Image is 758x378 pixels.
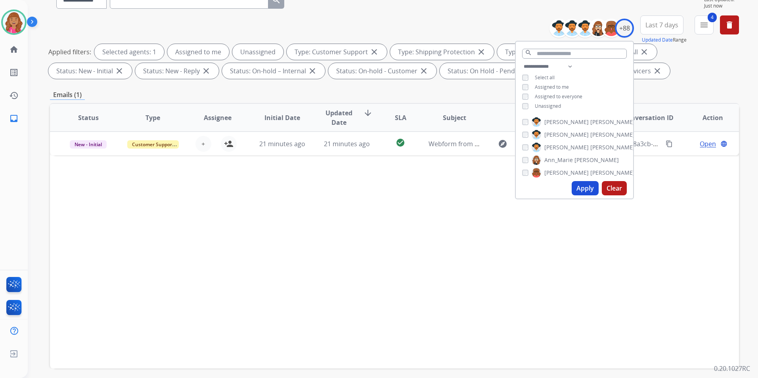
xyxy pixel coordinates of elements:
[419,66,429,76] mat-icon: close
[443,113,466,122] span: Subject
[525,49,532,56] mat-icon: search
[590,118,635,126] span: [PERSON_NAME]
[328,63,436,79] div: Status: On-hold - Customer
[653,66,662,76] mat-icon: close
[574,156,619,164] span: [PERSON_NAME]
[642,36,687,43] span: Range
[9,45,19,54] mat-icon: home
[264,113,300,122] span: Initial Date
[544,156,573,164] span: Ann_Marie
[704,3,739,9] span: Just now
[48,47,91,57] p: Applied filters:
[135,63,219,79] div: Status: New - Reply
[725,20,734,30] mat-icon: delete
[369,47,379,57] mat-icon: close
[699,20,709,30] mat-icon: menu
[666,140,673,147] mat-icon: content_copy
[535,93,582,100] span: Assigned to everyone
[9,91,19,100] mat-icon: history
[127,140,179,149] span: Customer Support
[50,90,85,100] p: Emails (1)
[615,19,634,38] div: +88
[639,47,649,57] mat-icon: close
[390,44,494,60] div: Type: Shipping Protection
[321,108,357,127] span: Updated Date
[429,139,608,148] span: Webform from [EMAIL_ADDRESS][DOMAIN_NAME] on [DATE]
[232,44,283,60] div: Unassigned
[645,23,678,27] span: Last 7 days
[3,11,25,33] img: avatar
[259,139,305,148] span: 21 minutes ago
[395,113,406,122] span: SLA
[602,181,627,195] button: Clear
[674,104,739,132] th: Action
[544,169,589,177] span: [PERSON_NAME]
[78,113,99,122] span: Status
[9,68,19,77] mat-icon: list_alt
[201,139,205,149] span: +
[204,113,232,122] span: Assignee
[700,139,716,149] span: Open
[544,143,589,151] span: [PERSON_NAME]
[308,66,317,76] mat-icon: close
[324,139,370,148] span: 21 minutes ago
[195,136,211,152] button: +
[640,15,683,34] button: Last 7 days
[70,140,107,149] span: New - Initial
[714,364,750,373] p: 0.20.1027RC
[94,44,164,60] div: Selected agents: 1
[498,139,507,149] mat-icon: explore
[590,169,635,177] span: [PERSON_NAME]
[535,74,555,81] span: Select all
[695,15,714,34] button: 4
[9,114,19,123] mat-icon: inbox
[623,113,674,122] span: Conversation ID
[708,13,717,22] span: 4
[222,63,325,79] div: Status: On-hold – Internal
[363,108,373,118] mat-icon: arrow_downward
[201,66,211,76] mat-icon: close
[642,37,673,43] button: Updated Date
[544,131,589,139] span: [PERSON_NAME]
[535,103,561,109] span: Unassigned
[396,138,405,147] mat-icon: check_circle
[572,181,599,195] button: Apply
[224,139,234,149] mat-icon: person_add
[544,118,589,126] span: [PERSON_NAME]
[167,44,229,60] div: Assigned to me
[535,84,569,90] span: Assigned to me
[720,140,727,147] mat-icon: language
[497,44,576,60] div: Type: Reguard CS
[590,131,635,139] span: [PERSON_NAME]
[590,143,635,151] span: [PERSON_NAME]
[477,47,486,57] mat-icon: close
[440,63,561,79] div: Status: On Hold - Pending Parts
[287,44,387,60] div: Type: Customer Support
[145,113,160,122] span: Type
[115,66,124,76] mat-icon: close
[48,63,132,79] div: Status: New - Initial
